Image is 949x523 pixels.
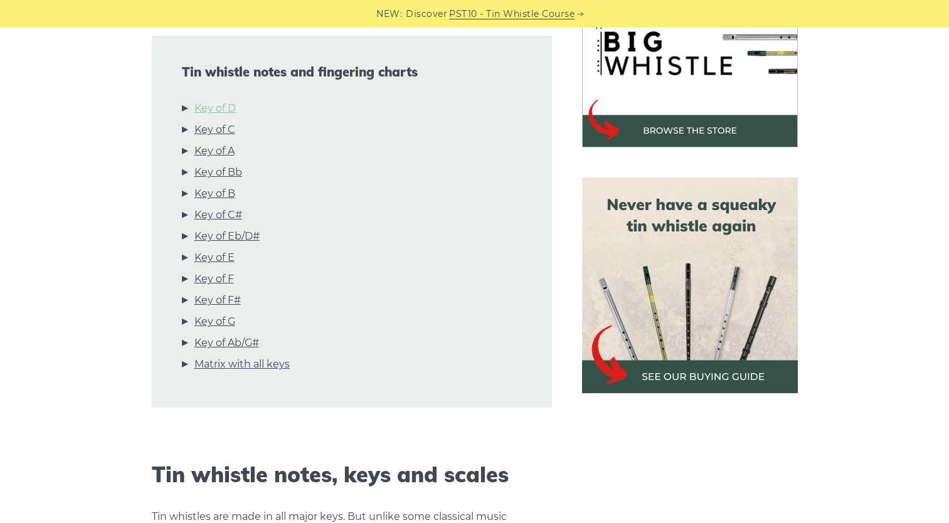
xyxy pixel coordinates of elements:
a: Matrix with all keys [194,356,290,372]
img: tin whistle buying guide [582,177,798,393]
a: Key of C# [194,207,242,223]
a: Key of F# [194,292,241,309]
span: NEW: [376,7,402,21]
a: Key of G [194,314,235,330]
a: Key of Bb [194,164,242,181]
span: Tin whistle notes and fingering charts [182,65,522,80]
a: Key of C [194,122,235,138]
a: Key of B [194,186,235,202]
a: Key of A [194,143,235,159]
h2: Tin whistle notes, keys and scales [152,462,552,488]
a: Key of Ab/G# [194,335,259,351]
a: Key of F [194,271,234,287]
a: PST10 - Tin Whistle Course [449,7,575,21]
a: Key of E [194,250,235,266]
a: Key of D [194,100,236,117]
a: Key of Eb/D# [194,228,260,245]
span: Discover [406,7,447,21]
